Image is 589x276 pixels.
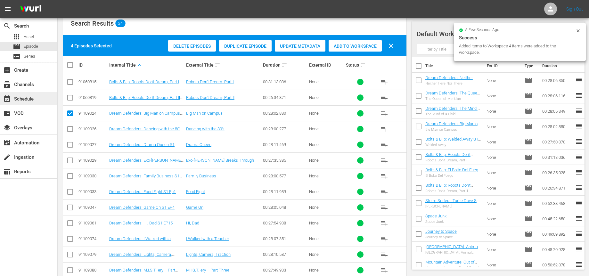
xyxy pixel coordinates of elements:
a: Exo-[PERSON_NAME] Breaks Through [186,158,254,163]
span: reorder [575,122,583,130]
span: playlist_add [380,157,388,164]
a: Bolts & Blip: Robots Don’t Dream, Part Ⅱ S1 Ep12 [109,95,183,105]
button: Update Metadata [275,40,325,52]
button: playlist_add [377,74,392,90]
div: Neither Here Nor There [425,81,481,85]
span: sort [215,62,220,68]
div: 00:31:13.036 [263,79,307,84]
button: playlist_add [377,121,392,137]
span: playlist_add [380,219,388,227]
span: reorder [575,107,583,115]
div: Big Man on Campus [425,127,481,132]
a: I Walked with a Teacher [186,236,229,241]
a: Dream Defenders: Food Fight S1 Ep1 [109,189,176,194]
a: Big Man on Campus [186,111,223,116]
div: 00:27:54.938 [263,221,307,225]
td: 00:28:06.350 [540,73,575,88]
span: reorder [575,76,583,84]
a: Robots Don’t Dream, Part Ⅱ [186,95,234,100]
div: None [309,111,344,116]
span: Ingestion [3,153,11,161]
td: None [484,242,522,257]
span: Automation [3,139,11,147]
span: playlist_add [380,78,388,86]
span: Reports [3,168,11,175]
div: None [309,142,344,147]
div: 91109030 [78,174,107,178]
td: None [484,226,522,242]
span: reorder [575,138,583,145]
div: 00:28:00.277 [263,126,307,131]
a: Bolts & Blip: Robots Don’t Dream, Part Ⅰ S1 Ep10 [425,152,473,162]
div: 91109029 [78,158,107,163]
th: Type [521,57,538,75]
button: playlist_add [377,184,392,199]
a: Dream Defenders: I Walked with a Teacher S1 EP3 [109,236,173,246]
span: 24 [115,20,126,27]
th: Title [425,57,483,75]
td: None [484,150,522,165]
span: playlist_add [380,251,388,258]
td: None [484,103,522,119]
td: 00:50:52.378 [540,257,575,272]
span: playlist_add [380,141,388,149]
a: Dream Defenders: Dancing with the 80's S1 Ep 24 [109,126,182,136]
div: Status [346,61,375,69]
a: Storm Surfers: Turtle Dove S1 EP 4 [425,198,479,208]
a: M.I.S.T.-ery – Part Three [186,268,229,272]
button: playlist_add [377,215,392,231]
td: 00:28:06.116 [540,88,575,103]
td: None [484,180,522,196]
div: None [309,268,344,272]
td: None [484,257,522,272]
span: Create [3,66,11,74]
div: Journey to Space [425,235,457,239]
div: Success [459,34,581,42]
span: playlist_add [380,235,388,243]
td: None [484,196,522,211]
span: reorder [575,245,583,253]
span: reorder [575,92,583,99]
span: menu [4,5,12,13]
a: Dancing with the 80's [186,126,225,131]
a: Bolts & Blip: Robots Don’t Dream, Part Ⅱ S1 Ep12 [425,183,473,192]
span: reorder [575,261,583,268]
td: None [484,165,522,180]
span: reorder [575,199,583,207]
button: playlist_add [377,106,392,121]
a: Dream Defenders: The Queen of Meridian S1 EP 11 [425,91,480,100]
div: None [309,95,344,100]
a: Dream Defenders: Hi, Dad S1 EP15 [109,221,173,225]
span: playlist_add [380,110,388,117]
span: Episode [525,261,532,269]
span: Episode [525,107,532,115]
span: reorder [575,215,583,222]
div: 91109074 [78,236,107,241]
td: 00:27:50.370 [540,134,575,150]
button: playlist_add [377,247,392,262]
div: 00:28:11.469 [263,142,307,147]
td: 00:48:20.928 [540,242,575,257]
button: Duplicate Episode [219,40,272,52]
div: None [309,189,344,194]
div: 91109080 [78,268,107,272]
div: 91109026 [78,126,107,131]
span: playlist_add [380,204,388,211]
span: sort [360,62,366,68]
div: 91109033 [78,189,107,194]
span: Delete Episodes [168,44,216,49]
a: Dream Defenders: Exo-[PERSON_NAME] Breaks Through S 1 Ep 18 [109,158,184,167]
div: 4 Episodes Selected [71,43,112,49]
button: playlist_add [377,200,392,215]
span: Update Metadata [275,44,325,49]
td: 00:52:38.468 [540,196,575,211]
a: Dream Defenders: Lights, Camera, Traction S1 EP2 [109,252,175,262]
span: playlist_add [380,266,388,274]
button: playlist_add [377,168,392,184]
div: None [309,158,344,163]
div: Internal Title [109,61,184,69]
button: playlist_add [377,153,392,168]
div: 91109024 [78,111,107,116]
span: Duplicate Episode [219,44,272,49]
span: keyboard_arrow_up [137,62,143,68]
